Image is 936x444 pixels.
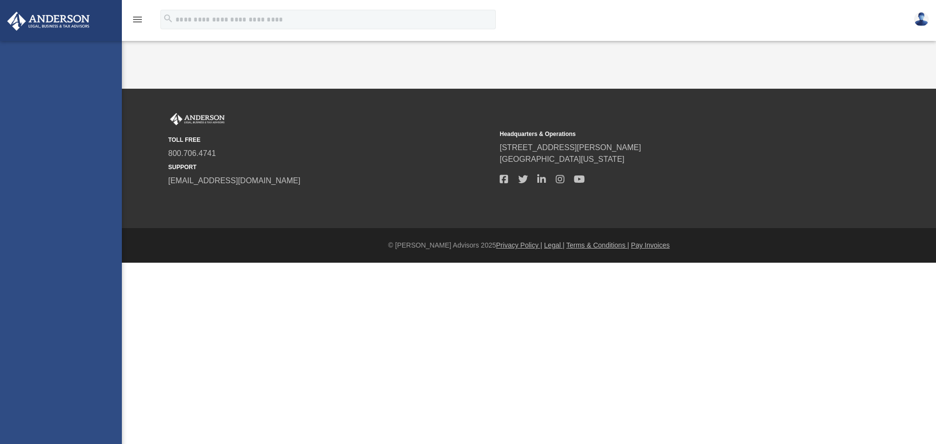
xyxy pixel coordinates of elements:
a: 800.706.4741 [168,149,216,157]
a: Legal | [544,241,565,249]
div: © [PERSON_NAME] Advisors 2025 [122,240,936,251]
a: [EMAIL_ADDRESS][DOMAIN_NAME] [168,176,300,185]
i: search [163,13,174,24]
a: [STREET_ADDRESS][PERSON_NAME] [500,143,641,152]
a: Pay Invoices [631,241,669,249]
a: Privacy Policy | [496,241,543,249]
img: Anderson Advisors Platinum Portal [168,113,227,126]
a: [GEOGRAPHIC_DATA][US_STATE] [500,155,624,163]
small: SUPPORT [168,163,493,172]
i: menu [132,14,143,25]
img: User Pic [914,12,929,26]
a: Terms & Conditions | [566,241,629,249]
small: TOLL FREE [168,135,493,144]
small: Headquarters & Operations [500,130,824,138]
img: Anderson Advisors Platinum Portal [4,12,93,31]
a: menu [132,19,143,25]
